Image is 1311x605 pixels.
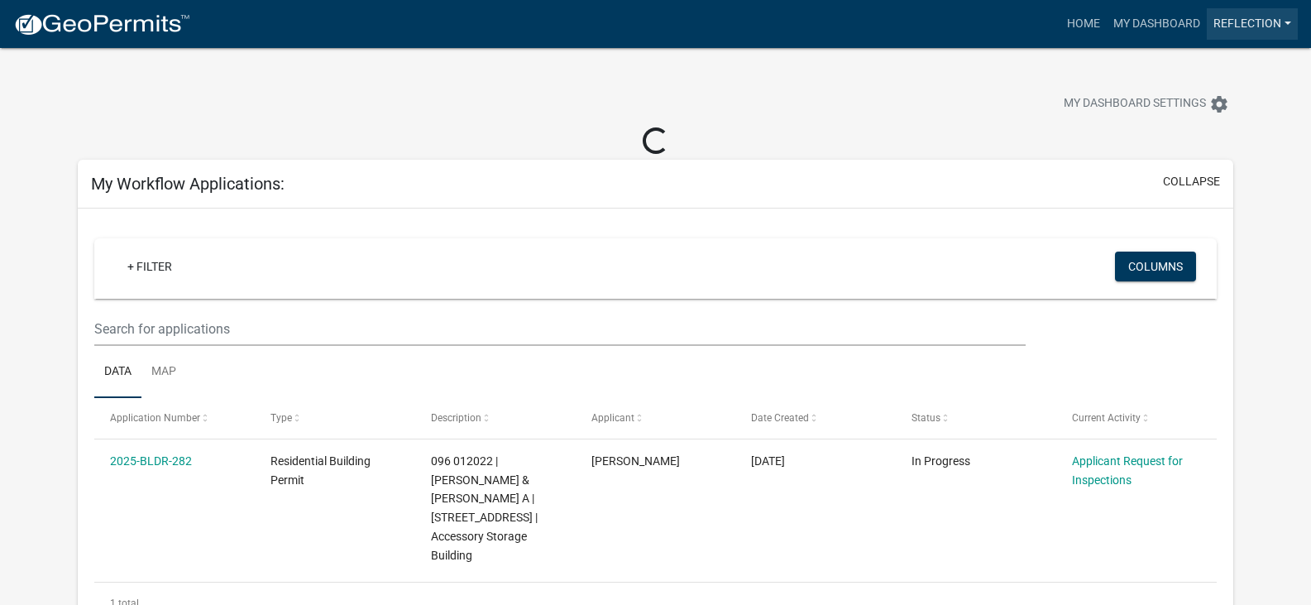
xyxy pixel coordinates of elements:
span: Residential Building Permit [270,454,371,487]
span: Type [270,412,292,424]
span: Description [431,412,481,424]
input: Search for applications [94,312,1025,346]
span: 096 012022 | SMITH JAMES C JR & BETTY A | 108 ALEXANDER LAKES DR | Accessory Storage Building [431,454,538,562]
a: 2025-BLDR-282 [110,454,192,468]
button: My Dashboard Settingssettings [1050,88,1242,120]
datatable-header-cell: Date Created [735,398,896,438]
span: Current Activity [1072,412,1141,424]
a: Map [141,346,186,399]
datatable-header-cell: Description [415,398,576,438]
a: + Filter [114,252,185,281]
a: Applicant Request for Inspections [1072,454,1183,487]
button: Columns [1115,252,1196,281]
span: Application Number [110,412,200,424]
datatable-header-cell: Applicant [575,398,735,438]
span: Date Created [751,412,809,424]
i: settings [1209,94,1229,114]
a: Home [1060,8,1107,40]
span: 09/18/2025 [751,454,785,468]
span: Applicant [591,412,634,424]
span: My Dashboard Settings [1064,94,1206,114]
h5: My Workflow Applications: [91,174,285,194]
a: Reflection [1207,8,1298,40]
span: In Progress [911,454,970,468]
datatable-header-cell: Status [896,398,1056,438]
span: Status [911,412,940,424]
datatable-header-cell: Type [255,398,415,438]
button: collapse [1163,173,1220,190]
a: My Dashboard [1107,8,1207,40]
span: James C. Smith [591,454,680,468]
datatable-header-cell: Application Number [94,398,255,438]
a: Data [94,346,141,399]
datatable-header-cell: Current Activity [1055,398,1216,438]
